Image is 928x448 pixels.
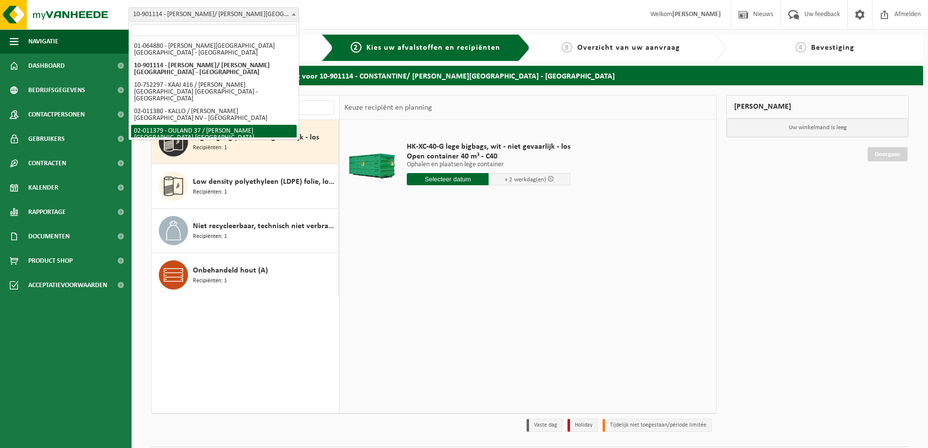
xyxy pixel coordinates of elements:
[193,143,227,153] span: Recipiënten: 1
[129,8,299,21] span: 10-901114 - CONSTANTINE/ C. STEINWEG - ANTWERPEN
[131,125,297,151] li: 02-011379 - OULAND 37 / [PERSON_NAME] [GEOGRAPHIC_DATA] [GEOGRAPHIC_DATA] - [GEOGRAPHIC_DATA]
[811,44,854,52] span: Bevestiging
[28,29,58,54] span: Navigatie
[527,419,563,432] li: Vaste dag
[28,224,70,249] span: Documenten
[28,127,65,151] span: Gebruikers
[407,152,570,161] span: Open container 40 m³ - C40
[727,118,908,137] p: Uw winkelmand is leeg
[351,42,361,53] span: 2
[193,220,336,232] span: Niet recycleerbaar, technisch niet verbrandbaar afval (brandbaar)
[193,188,227,197] span: Recipiënten: 1
[340,96,437,120] div: Keuze recipiënt en planning
[152,120,339,164] button: Lege bigbags, wit - niet gevaarlijk - los Recipiënten: 1
[28,102,85,127] span: Contactpersonen
[568,419,598,432] li: Holiday
[577,44,680,52] span: Overzicht van uw aanvraag
[562,42,572,53] span: 3
[136,66,923,85] h2: Kies uw afvalstoffen en recipiënten - aanvraag voor 10-901114 - CONSTANTINE/ [PERSON_NAME][GEOGRA...
[603,419,712,432] li: Tijdelijk niet toegestaan/période limitée
[152,209,339,253] button: Niet recycleerbaar, technisch niet verbrandbaar afval (brandbaar) Recipiënten: 1
[193,265,268,276] span: Onbehandeld hout (A)
[131,59,297,79] li: 10-901114 - [PERSON_NAME]/ [PERSON_NAME][GEOGRAPHIC_DATA] - [GEOGRAPHIC_DATA]
[407,173,489,185] input: Selecteer datum
[672,11,721,18] strong: [PERSON_NAME]
[28,151,66,175] span: Contracten
[131,40,297,59] li: 01-064880 - [PERSON_NAME][GEOGRAPHIC_DATA] [GEOGRAPHIC_DATA] - [GEOGRAPHIC_DATA]
[28,249,73,273] span: Product Shop
[366,44,500,52] span: Kies uw afvalstoffen en recipiënten
[28,200,66,224] span: Rapportage
[407,142,570,152] span: HK-XC-40-G lege bigbags, wit - niet gevaarlijk - los
[193,232,227,241] span: Recipiënten: 1
[131,79,297,105] li: 10-752297 - KAAI 416 / [PERSON_NAME] [GEOGRAPHIC_DATA] [GEOGRAPHIC_DATA] - [GEOGRAPHIC_DATA]
[868,147,908,161] a: Doorgaan
[726,95,909,118] div: [PERSON_NAME]
[407,161,570,168] p: Ophalen en plaatsen lege container
[129,7,299,22] span: 10-901114 - CONSTANTINE/ C. STEINWEG - ANTWERPEN
[28,78,85,102] span: Bedrijfsgegevens
[152,253,339,297] button: Onbehandeld hout (A) Recipiënten: 1
[28,175,58,200] span: Kalender
[505,176,546,183] span: + 2 werkdag(en)
[131,105,297,125] li: 02-011380 - KALLO / [PERSON_NAME] [GEOGRAPHIC_DATA] NV - [GEOGRAPHIC_DATA]
[795,42,806,53] span: 4
[28,273,107,297] span: Acceptatievoorwaarden
[28,54,65,78] span: Dashboard
[152,164,339,209] button: Low density polyethyleen (LDPE) folie, los, naturel Recipiënten: 1
[193,176,336,188] span: Low density polyethyleen (LDPE) folie, los, naturel
[193,276,227,286] span: Recipiënten: 1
